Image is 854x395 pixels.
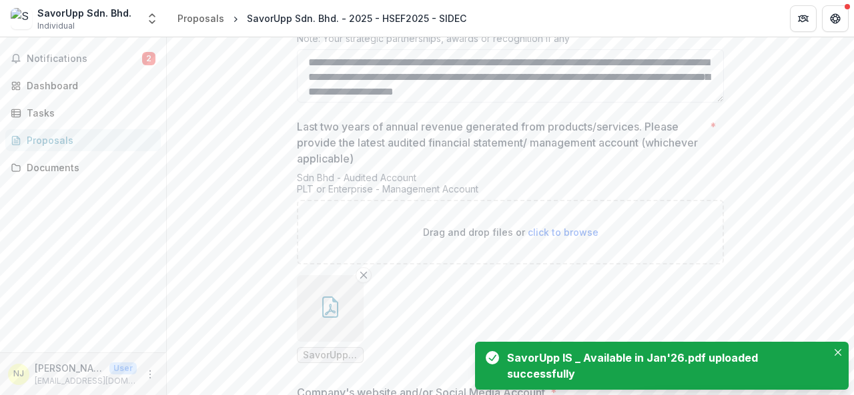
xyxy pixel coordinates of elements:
div: Nisha T Jayagopal [13,370,24,378]
div: Documents [27,161,150,175]
a: Documents [5,157,161,179]
span: 2 [142,52,155,65]
a: Tasks [5,102,161,124]
div: Note: Your strategic partnerships, awards or recognition if any [297,33,724,49]
a: Proposals [172,9,230,28]
button: Get Help [822,5,849,32]
p: User [109,362,137,374]
img: SavorUpp Sdn. Bhd. [11,8,32,29]
nav: breadcrumb [172,9,472,28]
div: Proposals [27,133,150,147]
div: Proposals [177,11,224,25]
div: SavorUpp IS _ Available in Jan'26.pdf uploaded successfully [507,350,822,382]
span: click to browse [528,226,598,238]
p: [PERSON_NAME] [35,361,104,375]
span: Notifications [27,53,142,65]
button: Partners [790,5,817,32]
div: Tasks [27,106,150,120]
div: SavorUpp Sdn. Bhd. - 2025 - HSEF2025 - SIDEC [247,11,466,25]
button: Remove File [356,267,372,283]
p: Last two years of annual revenue generated from products/services. Please provide the latest audi... [297,119,705,167]
div: Sdn Bhd - Audited Account PLT or Enterprise - Management Account [297,172,724,200]
a: Dashboard [5,75,161,97]
p: Drag and drop files or [423,225,598,239]
div: Remove FileSavorUpp IS _ Available in Jan'26.pdf [297,275,364,363]
button: Notifications2 [5,48,161,69]
button: More [142,366,158,382]
a: Proposals [5,129,161,151]
div: Notifications-bottom-right [470,336,854,395]
div: SavorUpp Sdn. Bhd. [37,6,131,20]
button: Close [830,344,846,360]
span: SavorUpp IS _ Available in Jan'26.pdf [303,350,358,361]
span: Individual [37,20,75,32]
div: Dashboard [27,79,150,93]
button: Open entity switcher [143,5,161,32]
p: [EMAIL_ADDRESS][DOMAIN_NAME] [35,375,137,387]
